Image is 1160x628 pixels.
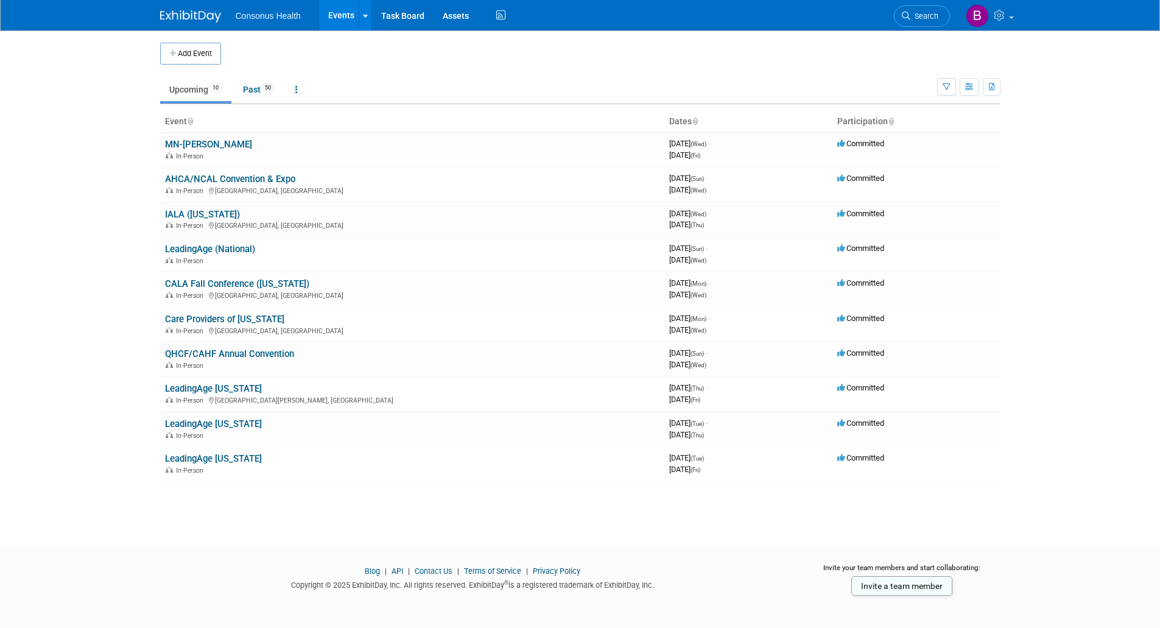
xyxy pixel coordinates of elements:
[669,395,700,404] span: [DATE]
[837,314,884,323] span: Committed
[166,362,173,368] img: In-Person Event
[176,432,207,440] span: In-Person
[669,255,706,264] span: [DATE]
[464,566,521,576] a: Terms of Service
[415,566,452,576] a: Contact Us
[454,566,462,576] span: |
[165,244,255,255] a: LeadingAge (National)
[669,244,708,253] span: [DATE]
[176,397,207,404] span: In-Person
[669,174,708,183] span: [DATE]
[837,348,884,358] span: Committed
[669,453,708,462] span: [DATE]
[837,278,884,288] span: Committed
[851,576,952,596] a: Invite a team member
[176,327,207,335] span: In-Person
[160,43,221,65] button: Add Event
[804,563,1000,581] div: Invite your team members and start collaborating:
[165,418,262,429] a: LeadingAge [US_STATE]
[691,467,700,473] span: (Fri)
[165,278,309,289] a: CALA Fall Conference ([US_STATE])
[966,4,989,27] img: Bridget Crane
[176,152,207,160] span: In-Person
[166,257,173,263] img: In-Person Event
[691,222,704,228] span: (Thu)
[165,290,659,300] div: [GEOGRAPHIC_DATA], [GEOGRAPHIC_DATA]
[176,292,207,300] span: In-Person
[165,209,240,220] a: IALA ([US_STATE])
[837,453,884,462] span: Committed
[669,465,700,474] span: [DATE]
[691,245,704,252] span: (Sun)
[234,78,284,101] a: Past50
[669,209,710,218] span: [DATE]
[165,395,659,404] div: [GEOGRAPHIC_DATA][PERSON_NAME], [GEOGRAPHIC_DATA]
[160,111,664,132] th: Event
[837,383,884,392] span: Committed
[176,187,207,195] span: In-Person
[691,432,704,439] span: (Thu)
[669,139,710,148] span: [DATE]
[706,418,708,428] span: -
[692,116,698,126] a: Sort by Start Date
[691,350,704,357] span: (Sun)
[236,11,301,21] span: Consonus Health
[166,327,173,333] img: In-Person Event
[165,220,659,230] div: [GEOGRAPHIC_DATA], [GEOGRAPHIC_DATA]
[166,432,173,438] img: In-Person Event
[837,209,884,218] span: Committed
[669,278,710,288] span: [DATE]
[691,362,706,369] span: (Wed)
[706,453,708,462] span: -
[187,116,193,126] a: Sort by Event Name
[691,141,706,147] span: (Wed)
[706,383,708,392] span: -
[691,316,706,322] span: (Mon)
[691,420,704,427] span: (Tue)
[691,211,706,217] span: (Wed)
[382,566,390,576] span: |
[706,348,708,358] span: -
[837,139,884,148] span: Committed
[664,111,832,132] th: Dates
[166,187,173,193] img: In-Person Event
[523,566,531,576] span: |
[669,185,706,194] span: [DATE]
[691,175,704,182] span: (Sun)
[706,174,708,183] span: -
[669,150,700,160] span: [DATE]
[691,397,700,403] span: (Fri)
[165,453,262,464] a: LeadingAge [US_STATE]
[837,418,884,428] span: Committed
[166,152,173,158] img: In-Person Event
[691,257,706,264] span: (Wed)
[165,314,284,325] a: Care Providers of [US_STATE]
[669,325,706,334] span: [DATE]
[669,220,704,229] span: [DATE]
[166,397,173,403] img: In-Person Event
[708,278,710,288] span: -
[176,362,207,370] span: In-Person
[504,579,508,586] sup: ®
[160,577,786,591] div: Copyright © 2025 ExhibitDay, Inc. All rights reserved. ExhibitDay is a registered trademark of Ex...
[691,385,704,392] span: (Thu)
[691,455,704,462] span: (Tue)
[708,139,710,148] span: -
[165,383,262,394] a: LeadingAge [US_STATE]
[669,418,708,428] span: [DATE]
[669,383,708,392] span: [DATE]
[691,152,700,159] span: (Fri)
[669,290,706,299] span: [DATE]
[888,116,894,126] a: Sort by Participation Type
[533,566,580,576] a: Privacy Policy
[691,327,706,334] span: (Wed)
[708,314,710,323] span: -
[691,187,706,194] span: (Wed)
[160,10,221,23] img: ExhibitDay
[832,111,1000,132] th: Participation
[165,185,659,195] div: [GEOGRAPHIC_DATA], [GEOGRAPHIC_DATA]
[365,566,380,576] a: Blog
[691,280,706,287] span: (Mon)
[165,325,659,335] div: [GEOGRAPHIC_DATA], [GEOGRAPHIC_DATA]
[176,467,207,475] span: In-Person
